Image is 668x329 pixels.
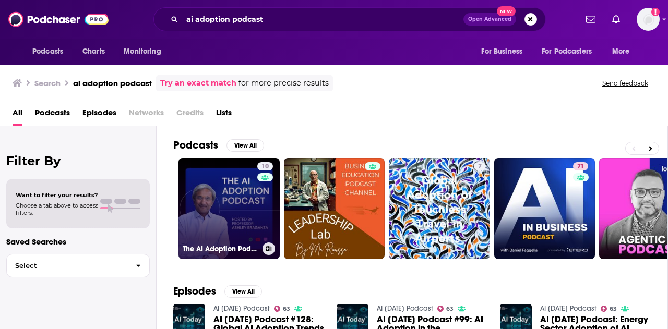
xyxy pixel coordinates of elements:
[13,104,22,126] a: All
[610,307,617,311] span: 63
[124,44,161,59] span: Monitoring
[605,42,643,62] button: open menu
[173,139,218,152] h2: Podcasts
[274,306,291,312] a: 63
[173,285,216,298] h2: Episodes
[540,304,597,313] a: AI Today Podcast
[6,254,150,277] button: Select
[129,104,164,126] span: Networks
[601,306,617,312] a: 63
[577,162,584,172] span: 71
[183,245,258,253] h3: The AI Adoption Podcast
[213,304,270,313] a: AI Today Podcast
[542,44,592,59] span: For Podcasters
[261,162,269,172] span: 10
[6,153,150,168] h2: Filter By
[257,162,273,170] a: 10
[25,42,77,62] button: open menu
[283,307,290,311] span: 63
[173,139,264,152] a: PodcastsView All
[238,77,329,89] span: for more precise results
[497,6,516,16] span: New
[651,8,660,16] svg: Add a profile image
[216,104,232,126] a: Lists
[637,8,660,31] img: User Profile
[637,8,660,31] button: Show profile menu
[7,262,127,269] span: Select
[437,306,454,312] a: 63
[494,158,595,259] a: 71
[478,162,482,172] span: 7
[637,8,660,31] span: Logged in as BrunswickDigital
[599,79,651,88] button: Send feedback
[474,42,535,62] button: open menu
[16,191,98,199] span: Want to filter your results?
[82,104,116,126] a: Episodes
[73,78,152,88] h3: ai adoption podcast
[582,10,600,28] a: Show notifications dropdown
[34,78,61,88] h3: Search
[32,44,63,59] span: Podcasts
[16,202,98,216] span: Choose a tab above to access filters.
[226,139,264,152] button: View All
[446,307,454,311] span: 63
[76,42,111,62] a: Charts
[468,17,511,22] span: Open Advanced
[224,285,262,298] button: View All
[153,7,546,31] div: Search podcasts, credits, & more...
[82,44,105,59] span: Charts
[608,10,624,28] a: Show notifications dropdown
[612,44,630,59] span: More
[474,162,486,170] a: 7
[160,77,236,89] a: Try an exact match
[35,104,70,126] a: Podcasts
[573,162,588,170] a: 71
[6,237,150,247] p: Saved Searches
[176,104,204,126] span: Credits
[463,13,516,26] button: Open AdvancedNew
[377,304,433,313] a: AI Today Podcast
[178,158,280,259] a: 10The AI Adoption Podcast
[173,285,262,298] a: EpisodesView All
[8,9,109,29] img: Podchaser - Follow, Share and Rate Podcasts
[182,11,463,28] input: Search podcasts, credits, & more...
[116,42,174,62] button: open menu
[481,44,522,59] span: For Business
[535,42,607,62] button: open menu
[389,158,490,259] a: 7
